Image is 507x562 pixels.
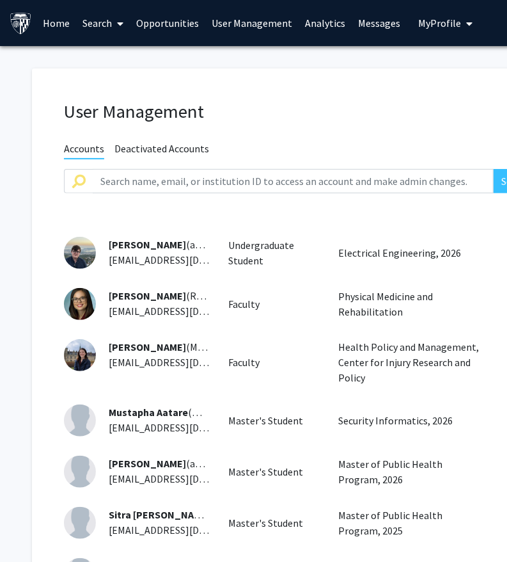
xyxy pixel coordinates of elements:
[64,405,96,437] img: Profile Picture
[64,456,96,488] img: Profile Picture
[109,406,188,419] span: Mustapha Aatare
[64,142,104,159] span: Accounts
[77,1,130,45] a: Search
[93,169,494,193] input: Search name, email, or institution ID to access an account and make admin changes.
[109,524,265,536] span: [EMAIL_ADDRESS][DOMAIN_NAME]
[10,12,32,35] img: Johns Hopkins University Logo
[338,245,484,261] p: Electrical Engineering, 2026
[109,508,210,521] span: Sitra [PERSON_NAME]
[338,508,484,538] p: Master of Public Health Program, 2025
[219,296,329,312] div: Faculty
[109,406,238,419] span: (maatare1)
[338,456,484,487] p: Master of Public Health Program, 2026
[206,1,299,45] a: User Management
[114,142,209,158] span: Deactivated Accounts
[109,341,240,353] span: (MAASSAR1)
[64,507,96,539] img: Profile Picture
[109,341,186,353] span: [PERSON_NAME]
[219,237,329,268] div: Undergraduate Student
[219,464,329,479] div: Master's Student
[338,339,484,385] p: Health Policy and Management, Center for Injury Research and Policy
[338,413,484,428] p: Security Informatics, 2026
[109,508,257,521] span: (sababul1)
[352,1,407,45] a: Messages
[219,515,329,531] div: Master's Student
[10,504,54,552] iframe: Chat
[219,413,329,428] div: Master's Student
[109,238,186,251] span: [PERSON_NAME]
[109,356,265,369] span: [EMAIL_ADDRESS][DOMAIN_NAME]
[419,17,462,29] span: My Profile
[130,1,206,45] a: Opportunities
[219,355,329,370] div: Faculty
[64,288,96,320] img: Profile Picture
[64,237,96,269] img: Profile Picture
[109,305,265,317] span: [EMAIL_ADDRESS][DOMAIN_NAME]
[64,339,96,371] img: Profile Picture
[109,421,265,434] span: [EMAIL_ADDRESS][DOMAIN_NAME]
[299,1,352,45] a: Analytics
[109,289,186,302] span: [PERSON_NAME]
[109,253,265,266] span: [EMAIL_ADDRESS][DOMAIN_NAME]
[109,238,232,251] span: (aaakers1)
[338,289,484,319] p: Physical Medicine and Rehabilitation
[109,289,237,302] span: (RAARON4)
[37,1,77,45] a: Home
[109,457,233,470] span: (aabaalk1)
[109,457,186,470] span: [PERSON_NAME]
[109,472,265,485] span: [EMAIL_ADDRESS][DOMAIN_NAME]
